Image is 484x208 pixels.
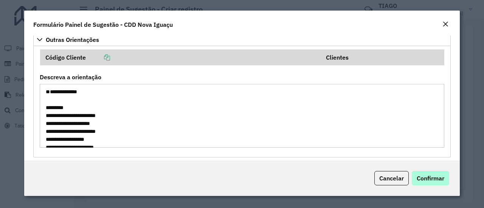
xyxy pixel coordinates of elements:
[40,49,321,65] th: Código Cliente
[374,171,409,185] button: Cancelar
[33,33,451,46] a: Outras Orientações
[46,37,99,43] span: Outras Orientações
[412,171,449,185] button: Confirmar
[33,46,451,158] div: Outras Orientações
[40,72,101,82] label: Descreva a orientação
[417,174,444,182] span: Confirmar
[321,49,445,65] th: Clientes
[442,21,448,27] em: Fechar
[440,20,451,29] button: Close
[379,174,404,182] span: Cancelar
[33,20,173,29] h4: Formulário Painel de Sugestão - CDD Nova Iguaçu
[86,54,110,61] a: Copiar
